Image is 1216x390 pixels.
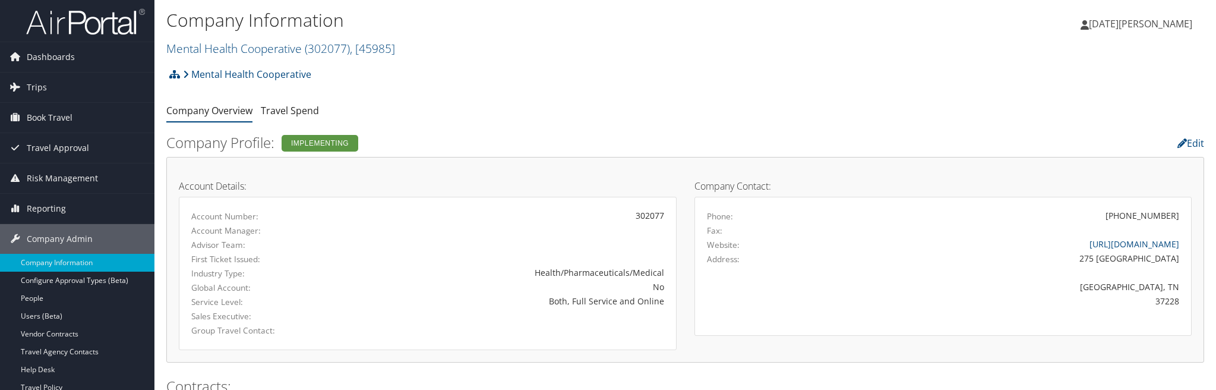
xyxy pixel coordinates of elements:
[191,253,337,265] label: First Ticket Issued:
[27,103,72,133] span: Book Travel
[166,133,852,153] h2: Company Profile:
[179,181,677,191] h4: Account Details:
[1177,137,1204,150] a: Edit
[694,181,1192,191] h4: Company Contact:
[191,239,337,251] label: Advisor Team:
[191,296,337,308] label: Service Level:
[707,225,722,237] label: Fax:
[282,135,358,152] div: Implementing
[707,253,740,265] label: Address:
[166,40,395,56] a: Mental Health Cooperative
[350,40,395,56] span: , [ 45985 ]
[355,266,664,279] div: Health/Pharmaceuticals/Medical
[26,8,145,36] img: airportal-logo.png
[191,310,337,322] label: Sales Executive:
[27,194,66,224] span: Reporting
[707,239,740,251] label: Website:
[191,282,337,294] label: Global Account:
[166,8,858,33] h1: Company Information
[1106,209,1179,222] div: [PHONE_NUMBER]
[829,252,1179,265] div: 275 [GEOGRAPHIC_DATA]
[191,210,337,222] label: Account Number:
[829,281,1179,293] div: [GEOGRAPHIC_DATA], TN
[355,209,664,222] div: 302077
[27,224,93,254] span: Company Admin
[191,225,337,237] label: Account Manager:
[261,104,319,117] a: Travel Spend
[707,210,733,222] label: Phone:
[191,325,337,336] label: Group Travel Contact:
[166,104,252,117] a: Company Overview
[1089,238,1179,250] a: [URL][DOMAIN_NAME]
[1089,17,1192,30] span: [DATE][PERSON_NAME]
[27,163,98,193] span: Risk Management
[183,62,311,86] a: Mental Health Cooperative
[355,281,664,293] div: No
[27,42,75,72] span: Dashboards
[191,268,337,279] label: Industry Type:
[305,40,350,56] span: ( 302077 )
[355,295,664,307] div: Both, Full Service and Online
[1081,6,1204,42] a: [DATE][PERSON_NAME]
[27,133,89,163] span: Travel Approval
[829,295,1179,307] div: 37228
[27,73,47,102] span: Trips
